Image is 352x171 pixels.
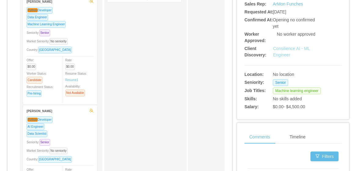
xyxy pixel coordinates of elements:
span: Market Seniority: [27,40,70,43]
a: ArMon Funches [273,2,303,6]
span: No seniority [50,148,68,154]
b: Confirmed At: [244,17,273,22]
span: Developer [27,7,53,14]
div: Comments [244,130,275,144]
span: team [89,109,94,113]
button: icon: filterFilters [310,151,339,161]
span: Rate [65,59,77,68]
span: Recruitment Status: [27,85,53,95]
b: Location: [244,72,264,77]
strong: [PERSON_NAME] [27,109,52,113]
span: Developer [27,116,53,123]
span: AI Engineer [27,123,44,130]
span: Data Engineer [27,14,48,21]
b: Sales Rep: [244,2,266,6]
span: Senior [39,30,50,36]
span: Seniority: [27,31,53,34]
span: Seniority: [27,141,53,144]
span: Senior [39,139,50,146]
em: Python [28,118,38,122]
em: Python [28,8,38,12]
span: [DATE] [273,9,286,14]
span: Machine Learning Engineer [27,21,66,28]
a: Consilience AI - ML Engineer [273,46,310,57]
span: Country: [27,158,74,161]
span: Opening no confirmed yet [273,17,315,29]
span: Senior [273,79,288,86]
div: Timeline [285,130,310,144]
span: Market Seniority: [27,149,70,152]
span: [GEOGRAPHIC_DATA] [38,47,72,53]
span: Data Scientist [27,130,47,137]
span: Availability: [65,85,87,94]
span: Worker Status: [27,72,47,82]
span: No seniority [50,38,68,45]
div: No location [273,71,321,78]
span: Resume Status: [65,72,87,82]
span: Offer: [27,59,38,68]
b: Job Titles: [244,88,266,93]
span: $0.00 [27,63,36,70]
b: Requested At: [244,9,273,14]
span: Pre-hiring [27,90,42,97]
b: Seniority: [244,80,264,85]
span: Not Available [65,90,85,96]
b: Worker Approved: [244,32,266,43]
b: Skills: [244,96,257,101]
b: Salary: [244,104,259,109]
span: $0.00 [65,63,75,70]
span: No skills added [273,96,302,101]
span: $0.00 - $4,500.00 [273,104,305,109]
span: [GEOGRAPHIC_DATA] [38,156,72,163]
span: Machine learning engineer [273,87,321,94]
b: Client Discovery: [244,46,266,57]
a: Resume1 [65,78,79,82]
span: Country: [27,48,74,52]
span: No worker approved [277,32,315,37]
span: Candidate [27,77,42,84]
